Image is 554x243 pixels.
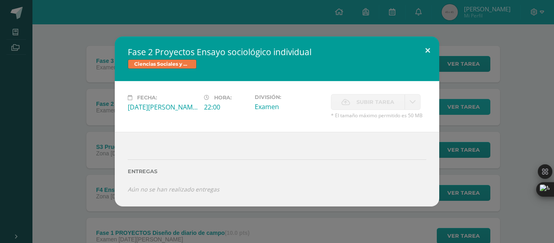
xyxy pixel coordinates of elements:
label: Entregas [128,168,426,174]
a: La fecha de entrega ha expirado [405,94,421,110]
span: Hora: [214,95,232,101]
span: Ciencias Sociales y Formación Ciudadana [128,59,197,69]
button: Close (Esc) [416,37,439,64]
span: Subir tarea [356,95,394,110]
h2: Fase 2 Proyectos Ensayo sociológico individual [128,46,426,58]
div: 22:00 [204,103,248,112]
span: * El tamaño máximo permitido es 50 MB [331,112,426,119]
label: División: [255,94,324,100]
div: Examen [255,102,324,111]
div: [DATE][PERSON_NAME] [128,103,198,112]
label: La fecha de entrega ha expirado [331,94,405,110]
i: Aún no se han realizado entregas [128,185,219,193]
span: Fecha: [137,95,157,101]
